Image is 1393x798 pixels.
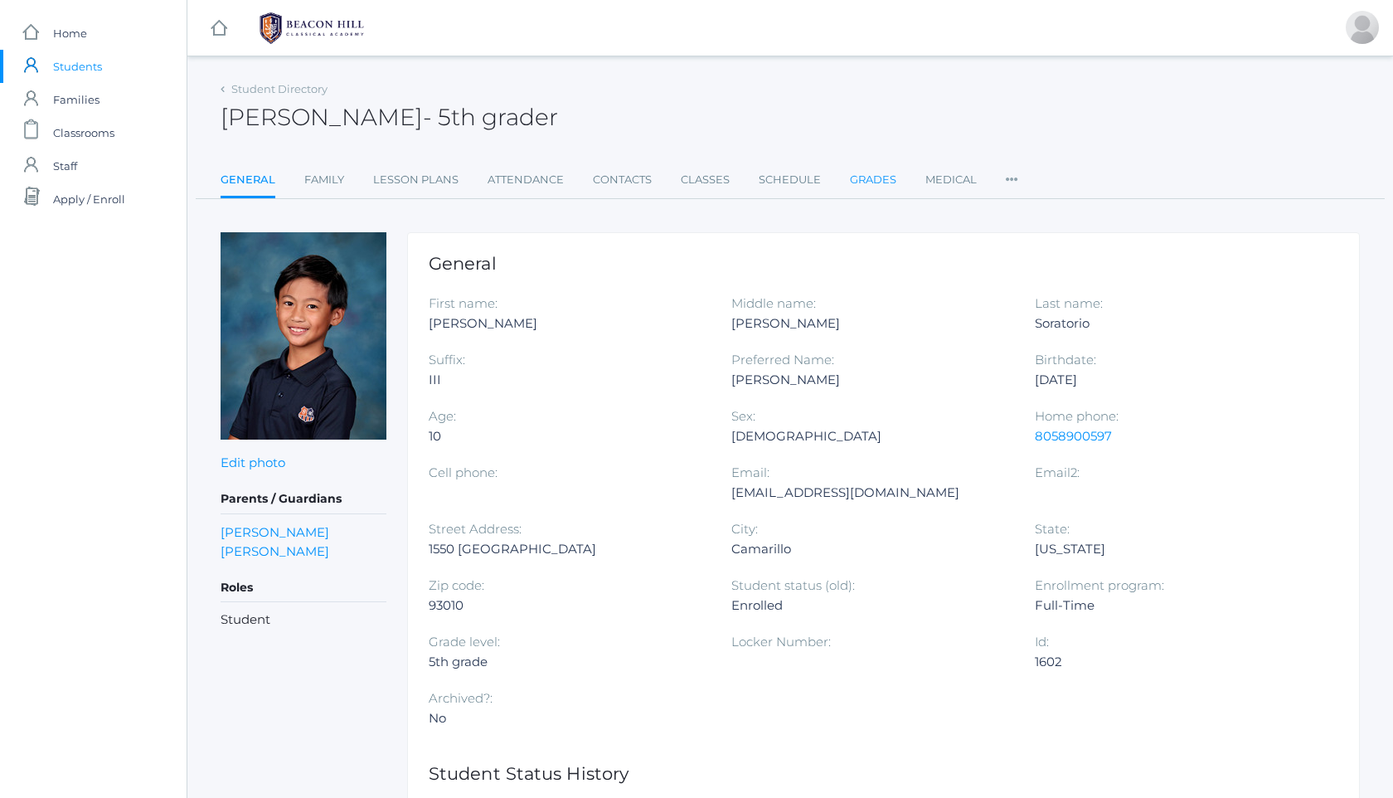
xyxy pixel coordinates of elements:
label: Preferred Name: [731,352,834,367]
label: State: [1035,521,1070,537]
a: [PERSON_NAME] [221,523,329,542]
label: City: [731,521,758,537]
label: First name: [429,295,498,311]
div: [US_STATE] [1035,539,1313,559]
label: Suffix: [429,352,465,367]
div: 1550 [GEOGRAPHIC_DATA] [429,539,706,559]
div: Enrolled [731,596,1009,616]
div: Full-Time [1035,596,1313,616]
label: Grade level: [429,634,500,650]
label: Locker Number: [731,634,831,650]
a: General [221,163,275,199]
a: Grades [850,163,896,197]
div: No [429,708,706,728]
label: Email2: [1035,465,1080,480]
a: Student Directory [231,82,328,95]
h5: Parents / Guardians [221,485,386,513]
h1: General [429,254,1338,273]
div: 10 [429,426,706,446]
div: [DATE] [1035,370,1313,390]
a: Edit photo [221,455,285,470]
label: Age: [429,408,456,424]
h2: [PERSON_NAME] [221,105,558,130]
a: Attendance [488,163,564,197]
li: Student [221,611,386,630]
label: Archived?: [429,690,493,706]
label: Birthdate: [1035,352,1096,367]
label: Home phone: [1035,408,1119,424]
div: [PERSON_NAME] [731,314,1009,333]
div: 1602 [1035,652,1313,672]
div: [PERSON_NAME] [429,314,706,333]
a: Medical [925,163,977,197]
span: Home [53,17,87,50]
div: Lew Soratorio [1346,11,1379,44]
div: Soratorio [1035,314,1313,333]
label: Student status (old): [731,577,855,593]
h1: Student Status History [429,764,1338,783]
label: Last name: [1035,295,1103,311]
div: Camarillo [731,539,1009,559]
span: - 5th grader [423,103,558,131]
div: [PERSON_NAME] [731,370,1009,390]
span: Students [53,50,102,83]
label: Street Address: [429,521,522,537]
div: III [429,370,706,390]
label: Cell phone: [429,465,498,480]
a: 8058900597 [1035,428,1112,444]
label: Zip code: [429,577,484,593]
a: Contacts [593,163,652,197]
img: Matteo Soratorio [221,232,386,440]
a: Classes [681,163,730,197]
label: Id: [1035,634,1049,650]
label: Middle name: [731,295,816,311]
div: [DEMOGRAPHIC_DATA] [731,426,1009,446]
label: Enrollment program: [1035,577,1164,593]
label: Sex: [731,408,755,424]
span: Classrooms [53,116,114,149]
h5: Roles [221,574,386,602]
a: [PERSON_NAME] [221,542,329,561]
img: BHCALogos-05-308ed15e86a5a0abce9b8dd61676a3503ac9727e845dece92d48e8588c001991.png [250,7,374,49]
div: [EMAIL_ADDRESS][DOMAIN_NAME] [731,483,1009,503]
div: 93010 [429,596,706,616]
div: 5th grade [429,652,706,672]
span: Staff [53,149,77,182]
a: Lesson Plans [373,163,459,197]
a: Family [304,163,344,197]
span: Families [53,83,99,116]
label: Email: [731,465,769,480]
a: Schedule [759,163,821,197]
span: Apply / Enroll [53,182,125,216]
